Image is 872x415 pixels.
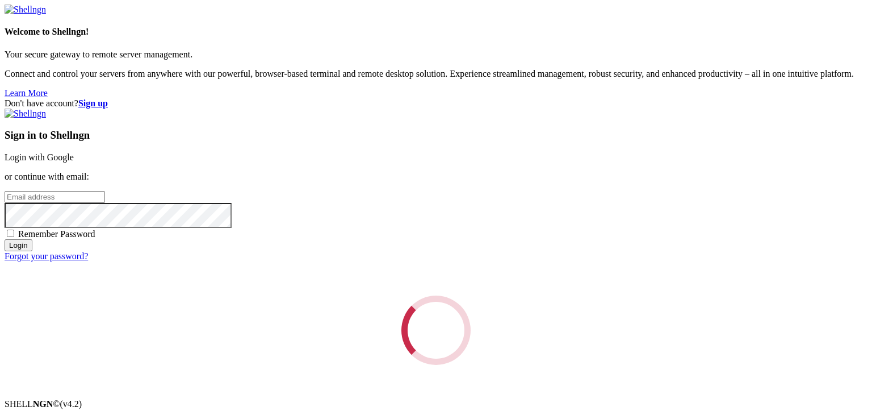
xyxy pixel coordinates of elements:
[5,49,867,60] p: Your secure gateway to remote server management.
[5,172,867,182] p: or continue with email:
[5,251,88,261] a: Forgot your password?
[78,98,108,108] a: Sign up
[5,5,46,15] img: Shellngn
[5,109,46,119] img: Shellngn
[5,69,867,79] p: Connect and control your servers from anywhere with our powerful, browser-based terminal and remo...
[33,399,53,409] b: NGN
[18,229,95,239] span: Remember Password
[7,230,14,237] input: Remember Password
[5,399,82,409] span: SHELL ©
[5,27,867,37] h4: Welcome to Shellngn!
[5,129,867,142] h3: Sign in to Shellngn
[5,152,74,162] a: Login with Google
[5,98,867,109] div: Don't have account?
[5,88,48,98] a: Learn More
[398,292,473,368] div: Loading...
[60,399,82,409] span: 4.2.0
[5,191,105,203] input: Email address
[5,239,32,251] input: Login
